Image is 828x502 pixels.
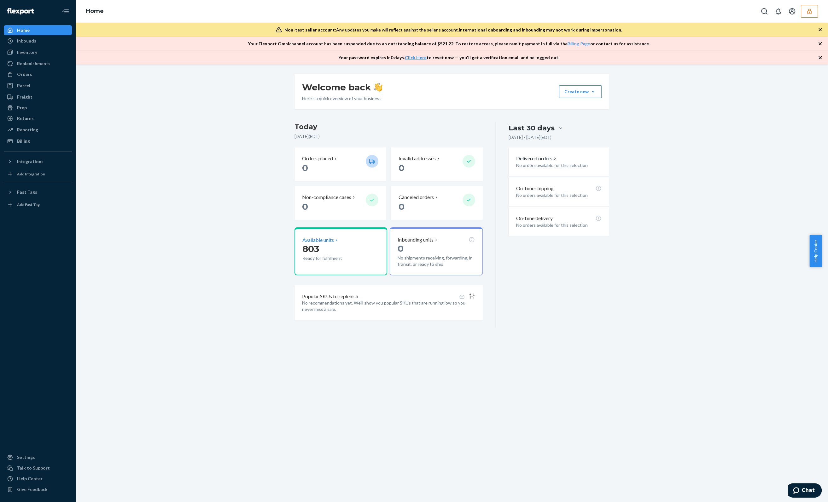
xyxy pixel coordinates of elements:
span: 0 [399,201,405,212]
a: Billing [4,136,72,146]
ol: breadcrumbs [81,2,109,20]
button: Delivered orders [516,155,557,162]
p: On-time shipping [516,185,554,192]
p: Popular SKUs to replenish [302,293,358,300]
a: Freight [4,92,72,102]
button: Canceled orders 0 [391,186,482,220]
span: 0 [302,201,308,212]
a: Inbounds [4,36,72,46]
div: Parcel [17,83,30,89]
div: Settings [17,454,35,460]
h1: Welcome back [302,82,382,93]
button: Integrations [4,157,72,167]
button: Talk to Support [4,463,72,473]
p: Available units [302,237,334,244]
p: No shipments receiving, forwarding, in transit, or ready to ship [398,255,475,267]
p: Canceled orders [399,194,434,201]
a: Home [4,25,72,35]
div: Add Integration [17,171,45,177]
p: Orders placed [302,155,333,162]
p: [DATE] - [DATE] ( EDT ) [509,134,551,140]
div: Inventory [17,49,37,55]
button: Fast Tags [4,187,72,197]
p: Non-compliance cases [302,194,351,201]
div: Add Fast Tag [17,202,40,207]
a: Inventory [4,47,72,57]
div: Fast Tags [17,189,37,195]
button: Inbounding units0No shipments receiving, forwarding, in transit, or ready to ship [390,227,482,275]
button: Orders placed 0 [294,147,386,181]
a: Billing Page [568,41,590,46]
a: Help Center [4,474,72,484]
p: Invalid addresses [399,155,436,162]
p: Here’s a quick overview of your business [302,95,382,102]
button: Open account menu [786,5,798,18]
a: Add Integration [4,169,72,179]
p: No orders available for this selection [516,222,602,228]
div: Returns [17,115,34,122]
span: 0 [398,243,404,254]
p: Your password expires in 0 days . to reset now — you'll get a verification email and be logged out. [338,54,559,61]
div: Orders [17,71,32,77]
p: Inbounding units [398,236,434,243]
button: Open Search Box [758,5,771,18]
button: Create new [559,85,602,98]
a: Click Here [405,55,427,60]
p: [DATE] ( EDT ) [294,133,483,140]
span: 0 [302,163,308,173]
p: On-time delivery [516,215,553,222]
a: Reporting [4,125,72,135]
div: Any updates you make will reflect against the seller's account. [284,27,622,33]
div: Billing [17,138,30,144]
a: Settings [4,452,72,462]
div: Home [17,27,30,33]
img: hand-wave emoji [374,83,382,92]
div: Freight [17,94,32,100]
a: Parcel [4,81,72,91]
h3: Today [294,122,483,132]
a: Returns [4,113,72,123]
div: Reporting [17,127,38,133]
a: Replenishments [4,59,72,69]
iframe: Opens a widget where you can chat to one of our agents [788,483,822,499]
a: Home [86,8,104,14]
div: Replenishments [17,60,50,67]
span: Non-test seller account: [284,27,336,32]
span: 803 [302,243,319,254]
div: Inbounds [17,38,36,44]
a: Orders [4,69,72,79]
div: Prep [17,105,27,111]
div: Last 30 days [509,123,555,133]
a: Add Fast Tag [4,200,72,210]
button: Help Center [809,235,822,267]
a: Prep [4,103,72,113]
p: No recommendations yet. We’ll show you popular SKUs that are running low so you never miss a sale. [302,300,475,312]
p: Your Flexport Omnichannel account has been suspended due to an outstanding balance of $ 521.22 . ... [248,41,650,47]
div: Help Center [17,476,43,482]
img: Flexport logo [7,8,34,14]
span: 0 [399,163,405,173]
button: Non-compliance cases 0 [294,186,386,220]
p: Ready for fulfillment [302,255,361,261]
div: Give Feedback [17,486,48,493]
span: International onboarding and inbounding may not work during impersonation. [459,27,622,32]
button: Give Feedback [4,484,72,494]
button: Open notifications [772,5,784,18]
div: Integrations [17,158,44,165]
div: Talk to Support [17,465,50,471]
button: Close Navigation [59,5,72,18]
button: Available units803Ready for fulfillment [294,227,387,275]
p: No orders available for this selection [516,162,602,168]
button: Invalid addresses 0 [391,147,482,181]
p: No orders available for this selection [516,192,602,198]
